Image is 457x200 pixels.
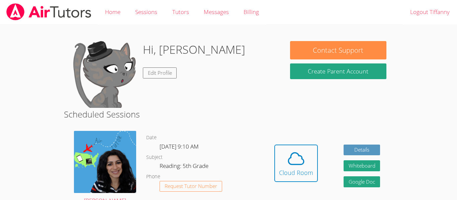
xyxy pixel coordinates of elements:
a: Google Doc [344,176,380,187]
a: Details [344,145,380,156]
img: airtutors_banner-c4298cdbf04f3fff15de1276eac7730deb9818008684d7c2e4769d2f7ddbe033.png [6,3,92,20]
img: default.png [71,41,138,108]
h2: Scheduled Sessions [64,108,393,121]
dd: Reading: 5th Grade [160,161,210,173]
div: Cloud Room [279,168,313,177]
a: Edit Profile [143,67,177,78]
span: [DATE] 9:10 AM [160,143,199,150]
button: Request Tutor Number [160,181,222,192]
dt: Phone [146,173,160,181]
img: air%20tutor%20avatar.png [74,131,136,193]
button: Create Parent Account [290,63,386,79]
h1: Hi, [PERSON_NAME] [143,41,245,58]
dt: Date [146,134,157,142]
dt: Subject [146,153,163,162]
span: Request Tutor Number [165,184,217,189]
button: Whiteboard [344,160,380,171]
button: Contact Support [290,41,386,59]
span: Messages [204,8,229,16]
button: Cloud Room [274,145,318,182]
